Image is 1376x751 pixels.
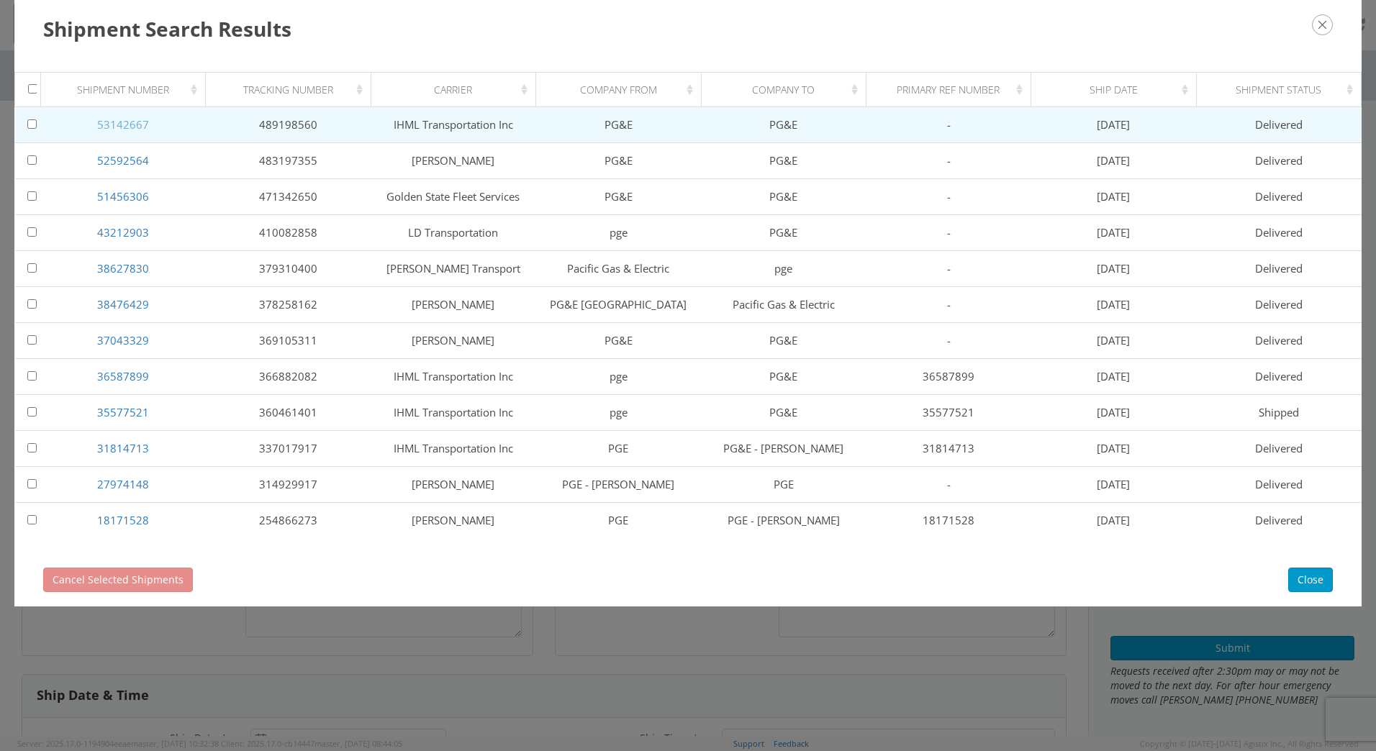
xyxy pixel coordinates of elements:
span: Delivered [1255,513,1303,527]
span: Delivered [1255,369,1303,383]
td: PG&E [701,323,866,359]
td: [PERSON_NAME] [371,503,535,539]
a: 52592564 [97,153,149,168]
td: - [866,467,1031,503]
a: 35577521 [97,405,149,419]
td: Golden State Fleet Services [371,179,535,215]
td: 35577521 [866,395,1031,431]
td: pge [701,251,866,287]
td: PGE [536,503,701,539]
td: - [866,143,1031,179]
span: [DATE] [1097,225,1130,240]
span: Delivered [1255,153,1303,168]
span: [DATE] [1097,333,1130,347]
div: Shipment Number [54,83,202,97]
td: PGE [701,467,866,503]
td: IHML Transportation Inc [371,395,535,431]
td: 360461401 [206,395,371,431]
span: Delivered [1255,189,1303,204]
span: Delivered [1255,297,1303,311]
td: PG&E [701,215,866,251]
td: PG&E [GEOGRAPHIC_DATA] [536,287,701,323]
td: 366882082 [206,359,371,395]
td: IHML Transportation Inc [371,107,535,143]
td: PGE - [PERSON_NAME] [701,503,866,539]
td: 471342650 [206,179,371,215]
td: IHML Transportation Inc [371,431,535,467]
div: Primary Ref Number [879,83,1026,97]
td: PGE - [PERSON_NAME] [536,467,701,503]
td: Pacific Gas & Electric [701,287,866,323]
a: 38627830 [97,261,149,276]
td: 378258162 [206,287,371,323]
a: 53142667 [97,117,149,132]
td: - [866,323,1031,359]
span: [DATE] [1097,369,1130,383]
h3: Shipment Search Results [43,14,1333,43]
td: PG&E [701,179,866,215]
span: [DATE] [1097,297,1130,311]
button: Cancel Selected Shipments [43,568,193,592]
td: 410082858 [206,215,371,251]
td: LD Transportation [371,215,535,251]
span: [DATE] [1097,261,1130,276]
td: - [866,179,1031,215]
span: [DATE] [1097,117,1130,132]
td: PG&E [536,143,701,179]
span: [DATE] [1097,441,1130,455]
span: Delivered [1255,261,1303,276]
td: - [866,287,1031,323]
span: Delivered [1255,333,1303,347]
td: PG&E [701,143,866,179]
a: 36587899 [97,369,149,383]
td: 337017917 [206,431,371,467]
span: [DATE] [1097,513,1130,527]
span: Shipped [1259,405,1299,419]
td: - [866,215,1031,251]
span: [DATE] [1097,405,1130,419]
span: Delivered [1255,441,1303,455]
td: PG&E - [PERSON_NAME] [701,431,866,467]
div: Carrier [384,83,531,97]
a: 43212903 [97,225,149,240]
td: PG&E [536,323,701,359]
td: PG&E [701,395,866,431]
td: [PERSON_NAME] [371,323,535,359]
td: 36587899 [866,359,1031,395]
td: 369105311 [206,323,371,359]
td: pge [536,359,701,395]
td: 314929917 [206,467,371,503]
div: Company From [549,83,697,97]
div: Shipment Status [1209,83,1357,97]
div: Tracking Number [219,83,366,97]
td: [PERSON_NAME] [371,467,535,503]
div: Company To [714,83,861,97]
td: [PERSON_NAME] Transport [371,251,535,287]
td: 379310400 [206,251,371,287]
td: PG&E [536,107,701,143]
div: Ship Date [1044,83,1192,97]
span: Delivered [1255,117,1303,132]
span: Delivered [1255,225,1303,240]
td: IHML Transportation Inc [371,359,535,395]
td: pge [536,215,701,251]
td: 18171528 [866,503,1031,539]
td: PG&E [536,179,701,215]
td: 483197355 [206,143,371,179]
span: Cancel Selected Shipments [53,573,184,586]
a: 51456306 [97,189,149,204]
td: PG&E [701,107,866,143]
a: 38476429 [97,297,149,311]
button: Close [1288,568,1333,592]
td: [PERSON_NAME] [371,287,535,323]
a: 31814713 [97,441,149,455]
td: Pacific Gas & Electric [536,251,701,287]
td: - [866,251,1031,287]
span: [DATE] [1097,153,1130,168]
a: 18171528 [97,513,149,527]
span: [DATE] [1097,189,1130,204]
td: PG&E [701,359,866,395]
td: 254866273 [206,503,371,539]
td: 489198560 [206,107,371,143]
a: 37043329 [97,333,149,347]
